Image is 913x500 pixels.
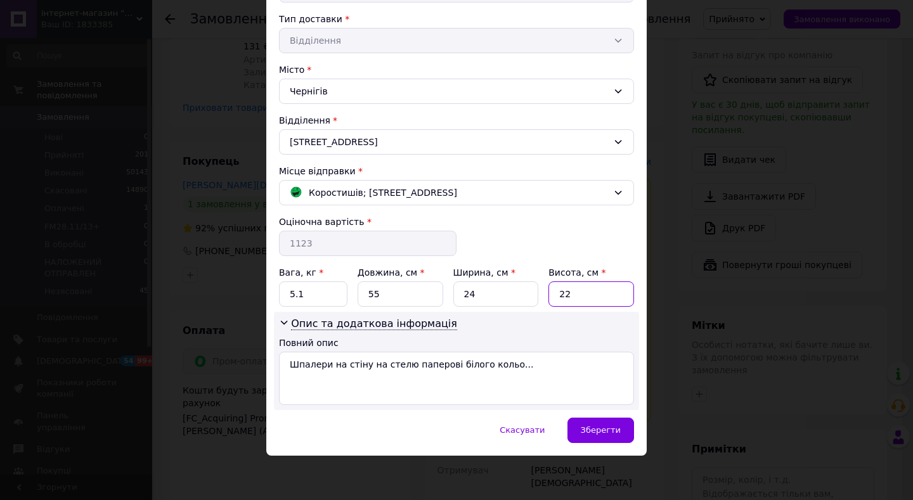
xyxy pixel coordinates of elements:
span: Коростишів; [STREET_ADDRESS] [309,186,457,200]
label: Довжина, см [358,267,425,278]
span: Скасувати [500,425,545,435]
div: Тип доставки [279,13,634,25]
div: Місце відправки [279,165,634,177]
div: Відділення [279,114,634,127]
div: Місто [279,63,634,76]
span: Опис та додаткова інформація [291,317,457,330]
div: [STREET_ADDRESS] [279,129,634,155]
label: Ширина, см [453,267,515,278]
label: Повний опис [279,338,339,348]
span: Зберегти [581,425,621,435]
label: Висота, см [548,267,605,278]
div: Чернігів [279,79,634,104]
label: Оціночна вартість [279,217,364,227]
label: Вага, кг [279,267,323,278]
textarea: Шпалери на стіну на стелю паперові білого кольо... [279,352,634,405]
